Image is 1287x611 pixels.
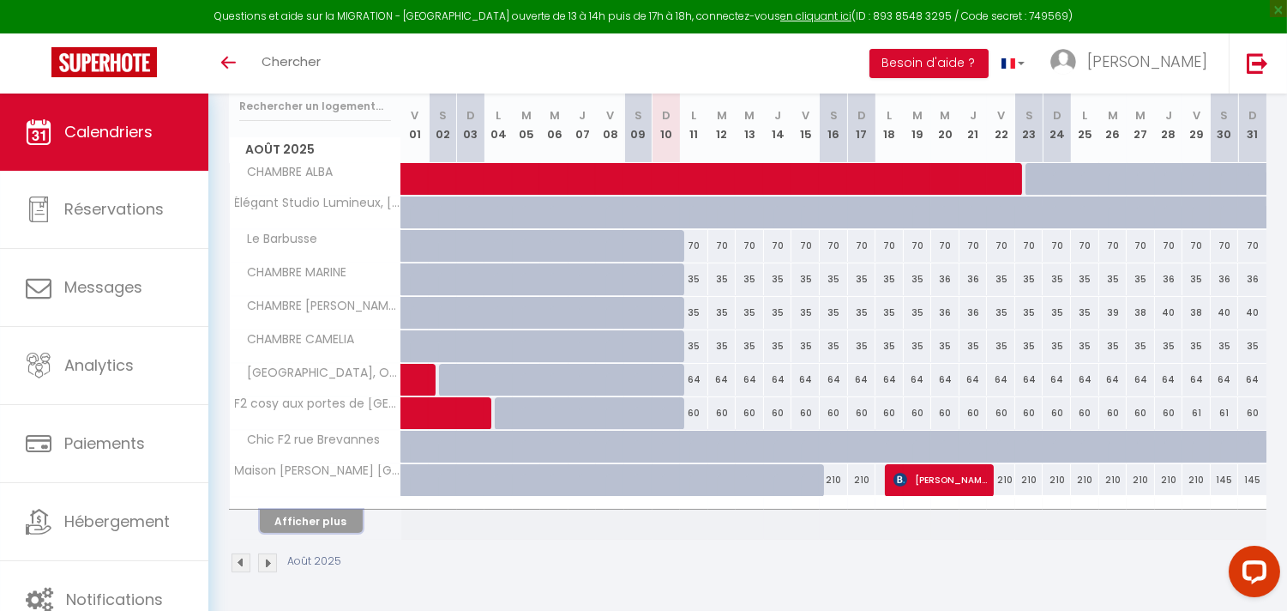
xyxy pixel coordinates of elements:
th: 18 [875,87,904,163]
div: 60 [708,397,737,429]
div: 64 [1043,364,1071,396]
div: 64 [1211,364,1239,396]
div: 70 [1015,230,1043,262]
input: Rechercher un logement... [239,91,391,122]
div: 60 [959,397,988,429]
div: 35 [764,263,792,295]
abbr: J [579,107,586,124]
div: 64 [931,364,959,396]
div: 35 [848,297,876,329]
div: 64 [848,364,876,396]
abbr: L [887,107,892,124]
th: 13 [736,87,764,163]
div: 70 [1099,230,1128,262]
abbr: V [1193,107,1200,124]
th: 04 [484,87,513,163]
div: 64 [736,364,764,396]
div: 70 [791,230,820,262]
span: CHAMBRE CAMELIA [232,330,359,349]
div: 70 [959,230,988,262]
span: Hébergement [64,511,170,532]
th: 12 [708,87,737,163]
div: 35 [791,263,820,295]
div: 60 [1238,397,1266,429]
div: 60 [680,397,708,429]
div: 70 [1155,230,1183,262]
div: 64 [791,364,820,396]
div: 35 [1127,263,1155,295]
abbr: D [1053,107,1061,124]
img: logout [1247,52,1268,74]
abbr: M [521,107,532,124]
div: 60 [1043,397,1071,429]
div: 35 [904,330,932,362]
div: 35 [764,297,792,329]
p: Août 2025 [287,554,341,570]
span: Le Barbusse [232,230,322,249]
div: 35 [987,330,1015,362]
img: ... [1050,49,1076,75]
div: 60 [1099,397,1128,429]
span: Août 2025 [230,137,400,162]
th: 05 [513,87,541,163]
span: Chic F2 rue Brevannes [232,431,385,450]
th: 11 [680,87,708,163]
div: 60 [987,397,1015,429]
span: [PERSON_NAME] [1087,51,1207,72]
abbr: J [1165,107,1172,124]
abbr: M [745,107,755,124]
div: 38 [1182,297,1211,329]
div: 38 [1127,297,1155,329]
div: 35 [904,297,932,329]
button: Besoin d'aide ? [869,49,989,78]
div: 35 [708,297,737,329]
div: 70 [820,230,848,262]
div: 70 [987,230,1015,262]
div: 35 [875,297,904,329]
span: Notifications [66,589,163,610]
div: 40 [1155,297,1183,329]
div: 36 [1238,263,1266,295]
th: 10 [653,87,681,163]
abbr: M [940,107,950,124]
div: 35 [848,263,876,295]
div: 60 [931,397,959,429]
div: 210 [987,464,1015,496]
span: Messages [64,276,142,298]
div: 70 [848,230,876,262]
div: 60 [875,397,904,429]
div: 64 [1071,364,1099,396]
div: 145 [1211,464,1239,496]
div: 35 [987,263,1015,295]
div: 35 [736,297,764,329]
abbr: L [691,107,696,124]
abbr: V [606,107,614,124]
a: en cliquant ici [780,9,851,23]
div: 70 [1238,230,1266,262]
div: 35 [875,263,904,295]
th: 08 [596,87,624,163]
div: 210 [1127,464,1155,496]
abbr: L [1082,107,1087,124]
div: 35 [1211,330,1239,362]
span: Élégant Studio Lumineux, [GEOGRAPHIC_DATA] [232,197,404,209]
div: 35 [1043,330,1071,362]
div: 60 [736,397,764,429]
th: 20 [931,87,959,163]
img: Super Booking [51,47,157,77]
th: 16 [820,87,848,163]
div: 35 [736,330,764,362]
div: 64 [1127,364,1155,396]
abbr: D [662,107,671,124]
div: 35 [680,297,708,329]
div: 35 [931,330,959,362]
abbr: M [1135,107,1146,124]
div: 36 [959,263,988,295]
div: 36 [931,263,959,295]
th: 23 [1015,87,1043,163]
div: 35 [1071,263,1099,295]
span: Paiements [64,433,145,454]
div: 64 [680,364,708,396]
th: 17 [848,87,876,163]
